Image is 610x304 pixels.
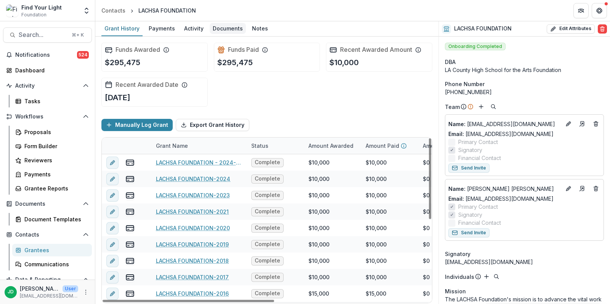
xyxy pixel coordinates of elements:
div: Activity [181,23,207,34]
a: LACHSA FOUNDATION-2016 [156,290,229,298]
button: view-payments [125,256,135,266]
div: Document Templates [24,215,86,223]
div: $0 [423,208,430,216]
button: view-payments [125,289,135,298]
p: [DATE] [105,92,130,103]
div: $10,000 [308,158,329,166]
a: Dashboard [3,64,92,77]
span: Mission [445,287,466,295]
span: Primary Contact [458,138,498,146]
a: Proposals [12,126,92,138]
div: Notes [249,23,271,34]
button: view-payments [125,174,135,184]
div: $10,000 [366,273,387,281]
div: Proposals [24,128,86,136]
div: $10,000 [308,175,329,183]
div: [PHONE_NUMBER] [445,88,604,96]
p: $10,000 [329,57,359,68]
span: Name : [448,186,466,192]
button: Edit [564,119,573,128]
a: Tasks [12,95,92,107]
button: Add [477,102,486,111]
div: Amount Awarded [304,138,361,154]
div: $10,000 [366,208,387,216]
button: Send Invite [448,228,490,237]
div: Status [247,142,273,150]
span: DBA [445,58,456,66]
a: LACHSA FOUNDATION-2018 [156,257,229,265]
span: Complete [255,208,280,215]
a: LACHSA FOUNDATION-2017 [156,273,229,281]
div: $0 [423,257,430,265]
h2: Recent Awarded Amount [340,46,412,53]
div: $10,000 [308,208,329,216]
button: Search [492,272,501,281]
div: Amount Paid [361,138,418,154]
span: Complete [255,192,280,198]
button: edit [106,222,119,234]
div: Grant Name [151,142,193,150]
div: Grantee Reports [24,184,86,192]
span: Workflows [15,114,80,120]
button: Get Help [592,3,607,18]
div: Amount Awarded [304,142,358,150]
div: Jeffrey Dollinger [8,290,14,294]
div: $10,000 [308,273,329,281]
button: edit [106,173,119,185]
span: Complete [255,176,280,182]
span: Complete [255,225,280,231]
div: $10,000 [366,240,387,248]
button: edit [106,255,119,267]
p: Individuals [445,273,474,281]
button: view-payments [125,240,135,249]
div: Contacts [101,6,125,14]
button: edit [106,157,119,169]
p: Team [445,103,460,111]
span: Complete [255,274,280,280]
span: Notifications [15,52,77,58]
div: $10,000 [308,240,329,248]
p: Amount Payable [423,142,466,150]
div: Reviewers [24,156,86,164]
a: Document Templates [12,213,92,226]
div: Dashboard [15,66,86,74]
p: User [63,285,78,292]
span: Email: [448,131,464,137]
div: $0 [423,224,430,232]
p: $295,475 [105,57,140,68]
span: Search... [19,31,67,38]
p: [EMAIL_ADDRESS][DOMAIN_NAME] [20,293,78,299]
button: Open entity switcher [81,3,92,18]
div: $0 [423,158,430,166]
div: $10,000 [308,191,329,199]
div: Tasks [24,97,86,105]
button: view-payments [125,158,135,167]
span: Name : [448,121,466,127]
button: Open Contacts [3,229,92,241]
span: Phone Number [445,80,485,88]
span: Complete [255,258,280,264]
div: $10,000 [366,257,387,265]
button: view-payments [125,207,135,216]
h2: LACHSA FOUNDATION [454,26,512,32]
span: Complete [255,159,280,166]
a: LACHSA FOUNDATION-2019 [156,240,229,248]
button: Search... [3,27,92,43]
button: edit [106,271,119,283]
p: Amount Paid [366,142,399,150]
a: Form Builder [12,140,92,152]
button: Open Workflows [3,110,92,123]
div: $0 [423,273,430,281]
button: Add [482,272,491,281]
a: Communications [12,258,92,270]
a: LACHSA FOUNDATION-2024 [156,175,230,183]
a: Grantee Reports [12,182,92,195]
span: Signatory [458,146,482,154]
span: Email: [448,195,464,202]
div: $0 [423,191,430,199]
nav: breadcrumb [98,5,199,16]
button: Notifications524 [3,49,92,61]
p: [EMAIL_ADDRESS][DOMAIN_NAME] [448,120,561,128]
a: Documents [210,21,246,36]
span: Activity [15,83,80,89]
